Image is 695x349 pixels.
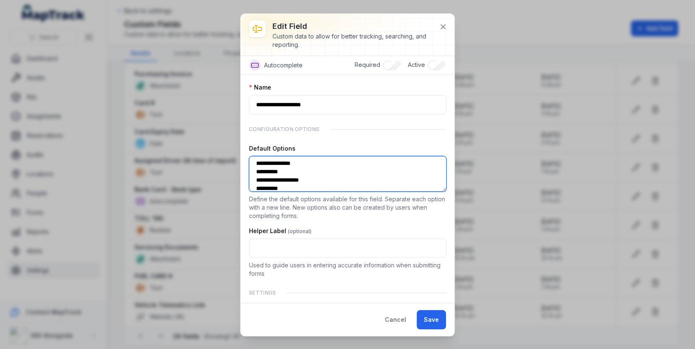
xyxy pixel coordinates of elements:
[408,61,425,68] span: Active
[272,32,433,49] div: Custom data to allow for better tracking, searching, and reporting.
[272,21,433,32] h3: Edit field
[249,83,271,92] label: Name
[249,144,296,153] label: Default Options
[378,310,413,329] button: Cancel
[249,121,446,138] div: Configuration Options
[264,61,303,69] span: Autocomplete
[249,239,446,258] input: :riq:-form-item-label
[355,61,380,68] span: Required
[249,285,446,301] div: Settings
[417,310,446,329] button: Save
[249,227,311,235] label: Helper Label
[249,156,446,192] textarea: :rip:-form-item-label
[249,195,446,220] p: Define the default options available for this field. Separate each option with a new line. New op...
[249,95,446,114] input: :rio:-form-item-label
[249,261,446,278] p: Used to guide users in entering accurate information when submitting forms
